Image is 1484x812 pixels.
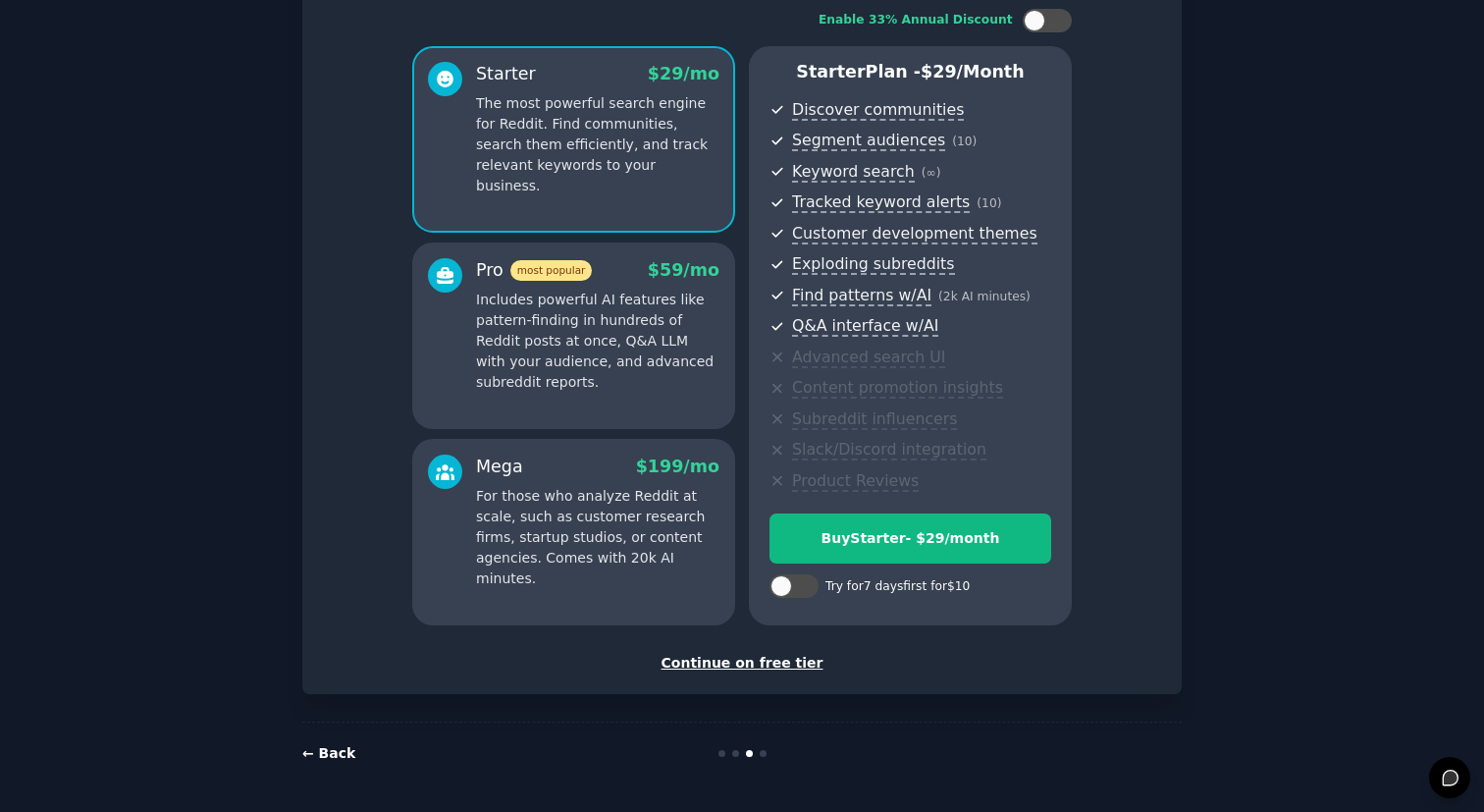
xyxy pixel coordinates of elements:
[476,290,719,393] p: Includes powerful AI features like pattern-finding in hundreds of Reddit posts at once, Q&A LLM w...
[476,258,592,283] div: Pro
[792,254,954,275] span: Exploding subreddits
[952,135,977,148] span: ( 10 )
[825,578,970,596] div: Try for 7 days first for $10
[792,440,986,460] span: Slack/Discord integration
[921,62,1025,81] span: $ 29 /month
[510,260,593,281] span: most popular
[792,471,919,492] span: Product Reviews
[792,162,915,183] span: Keyword search
[922,166,941,180] span: ( ∞ )
[476,455,523,479] div: Mega
[769,60,1051,84] p: Starter Plan -
[792,100,964,121] span: Discover communities
[938,290,1031,303] span: ( 2k AI minutes )
[476,62,536,86] div: Starter
[648,260,719,280] span: $ 59 /mo
[792,409,957,430] span: Subreddit influencers
[648,64,719,83] span: $ 29 /mo
[302,745,355,761] a: ← Back
[792,192,970,213] span: Tracked keyword alerts
[819,12,1013,29] div: Enable 33% Annual Discount
[323,653,1161,674] div: Continue on free tier
[792,316,938,337] span: Q&A interface w/AI
[792,131,945,151] span: Segment audiences
[769,514,1051,564] button: BuyStarter- $29/month
[792,378,1003,399] span: Content promotion insights
[792,286,931,306] span: Find patterns w/AI
[770,528,1050,549] div: Buy Starter - $ 29 /month
[977,196,1001,210] span: ( 10 )
[636,457,719,476] span: $ 199 /mo
[476,486,719,589] p: For those who analyze Reddit at scale, such as customer research firms, startup studios, or conte...
[792,348,945,368] span: Advanced search UI
[476,93,719,196] p: The most powerful search engine for Reddit. Find communities, search them efficiently, and track ...
[792,224,1037,244] span: Customer development themes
